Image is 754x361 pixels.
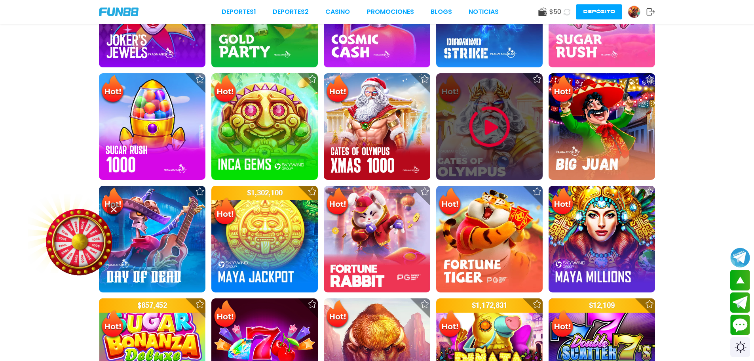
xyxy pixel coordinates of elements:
div: Switch theme [730,337,750,357]
a: Deportes2 [273,7,309,17]
img: Big Juan [549,73,655,180]
p: $ 857,452 [99,298,205,313]
img: Maya Millions [549,186,655,292]
img: Hot [100,309,125,340]
img: Hot [325,187,350,218]
a: CASINO [325,7,350,17]
a: Deportes1 [222,7,256,17]
a: NOTICIAS [469,7,499,17]
button: Join telegram [730,292,750,313]
button: Join telegram channel [730,247,750,268]
p: $ 12,109 [549,298,655,313]
img: Hot [549,74,575,105]
a: BLOGS [431,7,452,17]
img: Hot [100,187,125,218]
img: Hot [325,299,350,330]
p: $ 1,302,100 [211,186,318,200]
img: Hot [212,299,238,330]
img: Company Logo [99,8,139,16]
img: Hot [437,187,463,218]
img: Hot [437,309,463,340]
img: Play Game [466,103,513,151]
a: Promociones [367,7,414,17]
button: scroll up [730,270,750,290]
img: Hot [549,187,575,218]
img: Sugar Rush 1000 [99,73,205,180]
img: Hot [100,74,125,105]
img: Fortune Tiger [436,186,543,292]
span: $ 50 [549,7,561,17]
img: Maya Jackpot [211,186,318,292]
button: Contact customer service [730,315,750,335]
a: Avatar [628,6,646,18]
img: Inca Gems [211,73,318,180]
img: Image Link [43,206,115,278]
img: Hot [212,74,238,105]
img: Hot [325,74,350,105]
img: Hot [212,197,238,227]
img: Avatar [628,6,640,18]
img: Gates of Olympus Xmas 1000 [324,73,430,180]
img: Hot [549,309,575,340]
img: Day of Dead [99,186,205,292]
p: $ 1,172,831 [436,298,543,313]
button: Depósito [576,4,622,19]
img: Fortune Rabbit [324,186,430,292]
